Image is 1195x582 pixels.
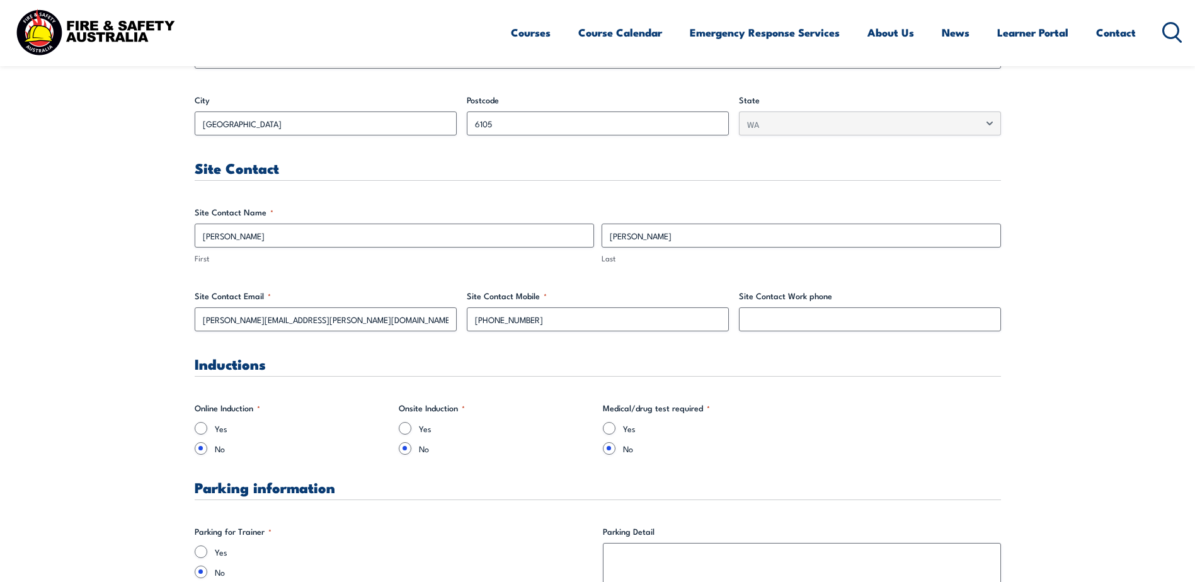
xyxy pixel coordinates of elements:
label: Last [602,253,1001,265]
label: State [739,94,1001,106]
a: Course Calendar [578,16,662,49]
a: Contact [1096,16,1136,49]
label: No [419,442,593,455]
label: City [195,94,457,106]
a: About Us [867,16,914,49]
label: Yes [623,422,797,435]
a: Courses [511,16,551,49]
label: Yes [215,422,389,435]
label: Yes [215,545,593,558]
label: Site Contact Email [195,290,457,302]
h3: Site Contact [195,161,1001,175]
legend: Medical/drug test required [603,402,710,414]
label: Yes [419,422,593,435]
label: No [623,442,797,455]
label: Site Contact Mobile [467,290,729,302]
label: First [195,253,594,265]
h3: Inductions [195,357,1001,371]
legend: Online Induction [195,402,260,414]
a: News [942,16,969,49]
legend: Onsite Induction [399,402,465,414]
a: Learner Portal [997,16,1068,49]
label: No [215,442,389,455]
label: Parking Detail [603,525,1001,538]
label: No [215,566,593,578]
a: Emergency Response Services [690,16,840,49]
legend: Site Contact Name [195,206,273,219]
label: Site Contact Work phone [739,290,1001,302]
label: Postcode [467,94,729,106]
legend: Parking for Trainer [195,525,272,538]
h3: Parking information [195,480,1001,494]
